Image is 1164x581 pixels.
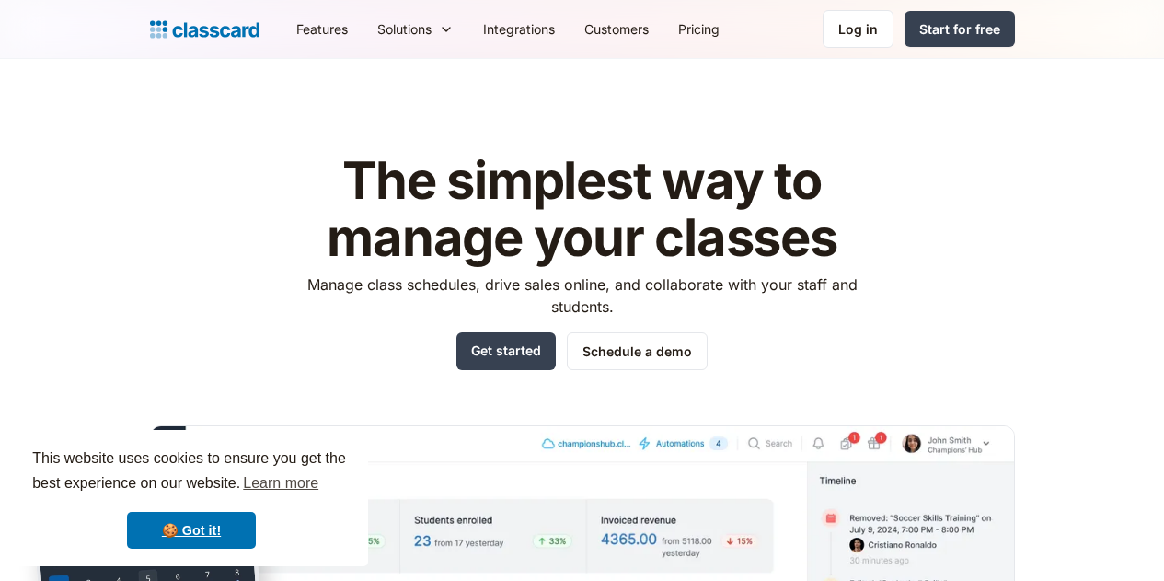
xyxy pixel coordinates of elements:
[377,19,432,39] div: Solutions
[363,8,468,50] div: Solutions
[905,11,1015,47] a: Start for free
[456,332,556,370] a: Get started
[570,8,663,50] a: Customers
[468,8,570,50] a: Integrations
[282,8,363,50] a: Features
[240,470,321,497] a: learn more about cookies
[290,153,874,266] h1: The simplest way to manage your classes
[127,512,256,549] a: dismiss cookie message
[567,332,708,370] a: Schedule a demo
[823,10,893,48] a: Log in
[838,19,878,39] div: Log in
[32,447,351,497] span: This website uses cookies to ensure you get the best experience on our website.
[663,8,734,50] a: Pricing
[919,19,1000,39] div: Start for free
[15,430,368,566] div: cookieconsent
[150,17,259,42] a: home
[290,273,874,318] p: Manage class schedules, drive sales online, and collaborate with your staff and students.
